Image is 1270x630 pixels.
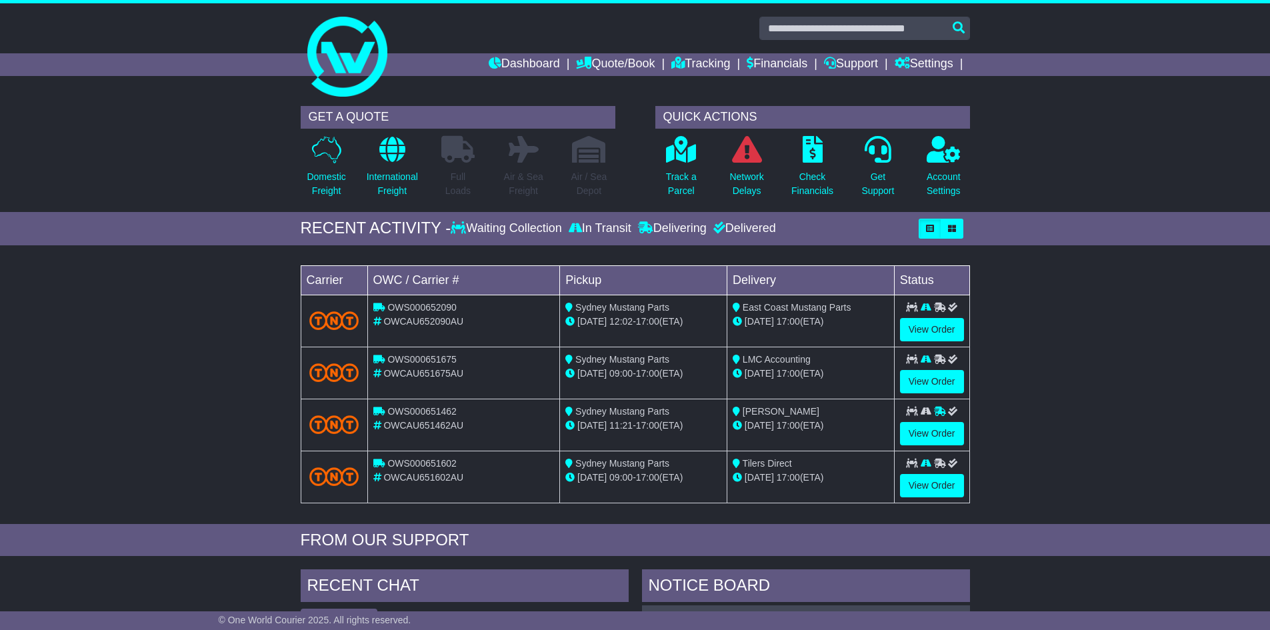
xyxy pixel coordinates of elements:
[301,106,615,129] div: GET A QUOTE
[575,458,669,469] span: Sydney Mustang Parts
[745,316,774,327] span: [DATE]
[635,221,710,236] div: Delivering
[861,170,894,198] p: Get Support
[743,302,851,313] span: East Coast Mustang Parts
[504,170,543,198] p: Air & Sea Freight
[642,569,970,605] div: NOTICE BOARD
[577,368,607,379] span: [DATE]
[636,368,659,379] span: 17:00
[309,467,359,485] img: TNT_Domestic.png
[309,415,359,433] img: TNT_Domestic.png
[565,315,721,329] div: - (ETA)
[306,135,346,205] a: DomesticFreight
[387,458,457,469] span: OWS000651602
[575,406,669,417] span: Sydney Mustang Parts
[900,370,964,393] a: View Order
[577,420,607,431] span: [DATE]
[565,221,635,236] div: In Transit
[565,367,721,381] div: - (ETA)
[636,420,659,431] span: 17:00
[571,170,607,198] p: Air / Sea Depot
[900,318,964,341] a: View Order
[745,420,774,431] span: [DATE]
[609,368,633,379] span: 09:00
[636,316,659,327] span: 17:00
[727,265,894,295] td: Delivery
[367,265,560,295] td: OWC / Carrier #
[733,419,889,433] div: (ETA)
[301,569,629,605] div: RECENT CHAT
[219,615,411,625] span: © One World Courier 2025. All rights reserved.
[366,135,419,205] a: InternationalFreight
[861,135,895,205] a: GetSupport
[609,472,633,483] span: 09:00
[576,53,655,76] a: Quote/Book
[609,420,633,431] span: 11:21
[609,316,633,327] span: 12:02
[451,221,565,236] div: Waiting Collection
[441,170,475,198] p: Full Loads
[926,135,961,205] a: AccountSettings
[743,354,811,365] span: LMC Accounting
[777,368,800,379] span: 17:00
[900,422,964,445] a: View Order
[900,474,964,497] a: View Order
[383,472,463,483] span: OWCAU651602AU
[927,170,961,198] p: Account Settings
[710,221,776,236] div: Delivered
[301,531,970,550] div: FROM OUR SUPPORT
[745,368,774,379] span: [DATE]
[777,420,800,431] span: 17:00
[309,311,359,329] img: TNT_Domestic.png
[575,302,669,313] span: Sydney Mustang Parts
[367,170,418,198] p: International Freight
[307,170,345,198] p: Domestic Freight
[777,472,800,483] span: 17:00
[655,106,970,129] div: QUICK ACTIONS
[301,219,451,238] div: RECENT ACTIVITY -
[745,472,774,483] span: [DATE]
[791,170,833,198] p: Check Financials
[895,53,953,76] a: Settings
[733,315,889,329] div: (ETA)
[560,265,727,295] td: Pickup
[733,471,889,485] div: (ETA)
[383,368,463,379] span: OWCAU651675AU
[743,458,792,469] span: Tilers Direct
[743,406,819,417] span: [PERSON_NAME]
[824,53,878,76] a: Support
[301,265,367,295] td: Carrier
[387,354,457,365] span: OWS000651675
[387,302,457,313] span: OWS000652090
[729,170,763,198] p: Network Delays
[665,135,697,205] a: Track aParcel
[747,53,807,76] a: Financials
[729,135,764,205] a: NetworkDelays
[666,170,697,198] p: Track a Parcel
[733,367,889,381] div: (ETA)
[565,419,721,433] div: - (ETA)
[309,363,359,381] img: TNT_Domestic.png
[777,316,800,327] span: 17:00
[383,316,463,327] span: OWCAU652090AU
[383,420,463,431] span: OWCAU651462AU
[565,471,721,485] div: - (ETA)
[791,135,834,205] a: CheckFinancials
[636,472,659,483] span: 17:00
[894,265,969,295] td: Status
[577,316,607,327] span: [DATE]
[387,406,457,417] span: OWS000651462
[577,472,607,483] span: [DATE]
[575,354,669,365] span: Sydney Mustang Parts
[489,53,560,76] a: Dashboard
[671,53,730,76] a: Tracking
